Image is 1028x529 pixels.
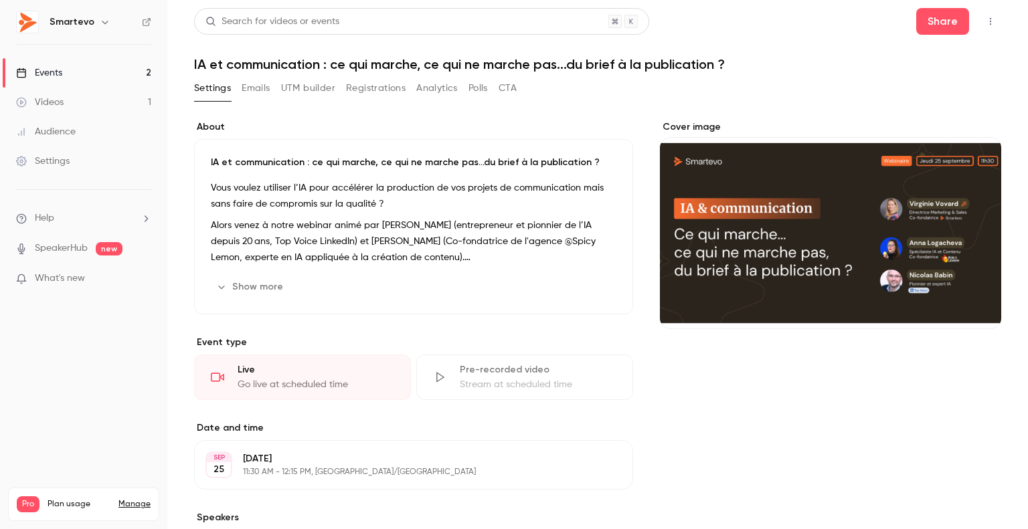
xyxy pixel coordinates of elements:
p: IA et communication : ce qui marche, ce qui ne marche pas...du brief à la publication ? [211,156,616,169]
span: Pro [17,496,39,512]
span: Plan usage [48,499,110,510]
label: Date and time [194,421,633,435]
button: Share [916,8,969,35]
p: 25 [213,463,224,476]
button: Registrations [346,78,406,99]
span: new [96,242,122,255]
img: Smartevo [17,11,38,33]
label: About [194,120,633,134]
button: Show more [211,276,291,298]
div: Pre-recorded videoStream at scheduled time [416,354,633,400]
li: help-dropdown-opener [16,211,151,225]
div: LiveGo live at scheduled time [194,354,411,400]
button: Emails [242,78,270,99]
p: 11:30 AM - 12:15 PM, [GEOGRAPHIC_DATA]/[GEOGRAPHIC_DATA] [243,467,562,478]
div: Pre-recorded video [460,363,616,377]
button: CTA [499,78,517,99]
button: Polls [468,78,488,99]
button: UTM builder [281,78,335,99]
button: Analytics [416,78,458,99]
button: Settings [194,78,231,99]
p: [DATE] [243,452,562,465]
p: Vous voulez utiliser l’IA pour accélérer la production de vos projets de communication mais sans ... [211,180,616,212]
div: Videos [16,96,64,109]
div: Events [16,66,62,80]
div: Go live at scheduled time [238,378,394,391]
div: Live [238,363,394,377]
label: Speakers [194,511,633,524]
div: Settings [16,154,70,168]
div: Stream at scheduled time [460,378,616,391]
label: Cover image [660,120,1001,134]
div: Audience [16,125,76,138]
span: Help [35,211,54,225]
a: Manage [118,499,151,510]
h6: Smartevo [50,15,94,29]
p: Event type [194,336,633,349]
span: What's new [35,272,85,286]
a: SpeakerHub [35,241,88,255]
h1: IA et communication : ce qui marche, ce qui ne marche pas...du brief à la publication ? [194,56,1001,72]
div: Search for videos or events [205,15,339,29]
div: SEP [207,453,231,462]
p: Alors venez à notre webinar animé par [PERSON_NAME] (entrepreneur et pionnier de l’IA depuis 20 a... [211,217,616,266]
section: Cover image [660,120,1001,329]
